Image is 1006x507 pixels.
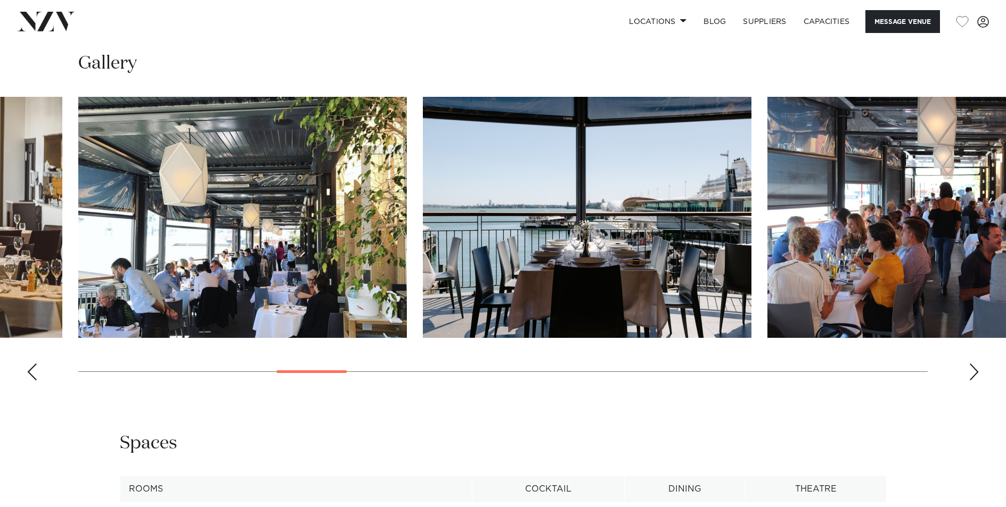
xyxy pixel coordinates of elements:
th: Dining [624,476,745,502]
swiper-slide: 9 / 30 [423,97,751,338]
img: Waterfront dining at Harbourside Ocean Bar Grill [423,97,751,338]
img: nzv-logo.png [17,12,75,31]
a: Locations [620,10,695,33]
img: Sun deck dining space at Harbourside Ocean Bar Grill [78,97,407,338]
a: BLOG [695,10,734,33]
th: Theatre [745,476,886,502]
swiper-slide: 8 / 30 [78,97,407,338]
th: Cocktail [472,476,624,502]
h2: Spaces [120,431,177,455]
th: Rooms [120,476,472,502]
h2: Gallery [78,52,137,76]
a: Capacities [795,10,858,33]
button: Message Venue [865,10,940,33]
a: SUPPLIERS [734,10,795,33]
